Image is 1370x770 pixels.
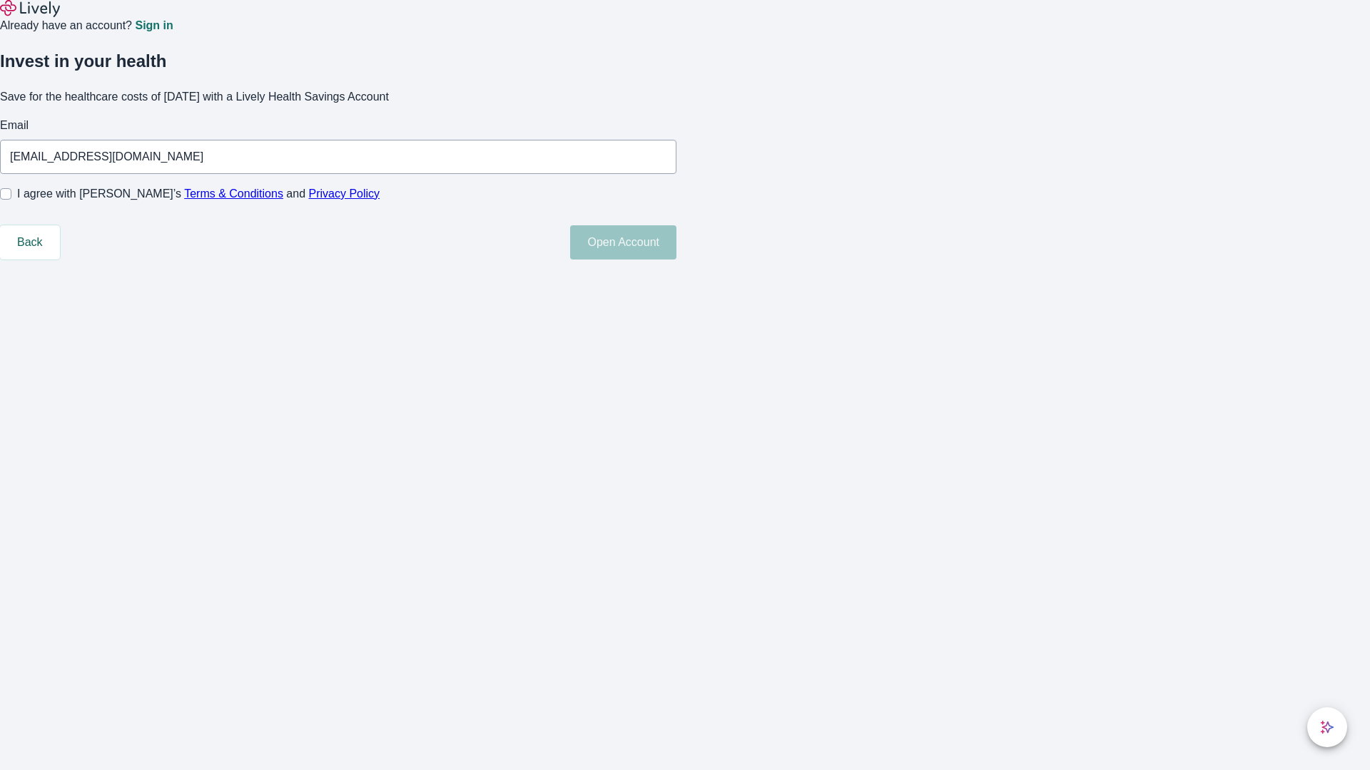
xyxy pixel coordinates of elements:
button: chat [1307,707,1347,747]
a: Privacy Policy [309,188,380,200]
a: Sign in [135,20,173,31]
a: Terms & Conditions [184,188,283,200]
svg: Lively AI Assistant [1320,720,1334,734]
span: I agree with [PERSON_NAME]’s and [17,185,380,202]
